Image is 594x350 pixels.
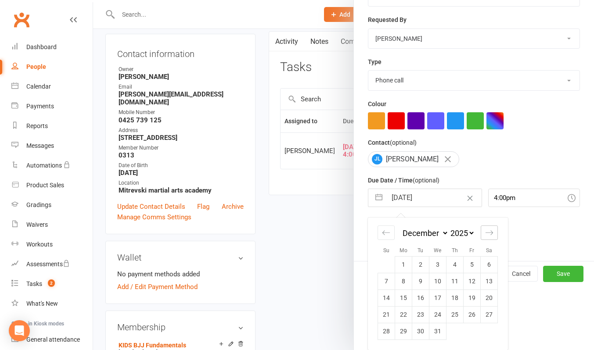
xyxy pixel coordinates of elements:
a: Dashboard [11,37,93,57]
td: Thursday, December 4, 2025 [446,256,464,273]
div: General attendance [26,336,80,343]
div: Calendar [26,83,51,90]
div: What's New [26,300,58,307]
div: Tasks [26,280,42,287]
td: Saturday, December 13, 2025 [481,273,498,289]
td: Wednesday, December 31, 2025 [429,323,446,339]
a: Clubworx [11,9,32,31]
a: Calendar [11,77,93,96]
div: Workouts [26,241,53,248]
small: Mo [400,247,407,254]
td: Tuesday, December 30, 2025 [412,323,429,339]
a: Gradings [11,195,93,215]
label: Due Date / Time [368,175,439,185]
td: Wednesday, December 17, 2025 [429,289,446,306]
td: Monday, December 29, 2025 [395,323,412,339]
small: (optional) [413,177,439,184]
td: Thursday, December 18, 2025 [446,289,464,306]
td: Saturday, December 6, 2025 [481,256,498,273]
label: Contact [368,138,417,147]
td: Wednesday, December 24, 2025 [429,306,446,323]
div: [PERSON_NAME] [368,151,459,167]
div: Open Intercom Messenger [9,320,30,341]
td: Monday, December 22, 2025 [395,306,412,323]
div: Dashboard [26,43,57,50]
a: Payments [11,96,93,116]
a: Workouts [11,235,93,254]
button: Save [543,266,583,282]
small: We [434,247,441,254]
td: Friday, December 5, 2025 [464,256,481,273]
td: Monday, December 1, 2025 [395,256,412,273]
small: Tu [418,247,423,254]
div: Reports [26,122,48,129]
td: Tuesday, December 16, 2025 [412,289,429,306]
td: Saturday, December 27, 2025 [481,306,498,323]
a: What's New [11,294,93,314]
td: Thursday, December 25, 2025 [446,306,464,323]
a: Automations [11,156,93,175]
div: People [26,63,46,70]
td: Tuesday, December 23, 2025 [412,306,429,323]
td: Thursday, December 11, 2025 [446,273,464,289]
a: Messages [11,136,93,156]
div: Gradings [26,201,51,208]
div: Messages [26,142,54,149]
span: JL [372,154,382,164]
td: Friday, December 26, 2025 [464,306,481,323]
div: Product Sales [26,182,64,189]
span: 2 [48,279,55,287]
div: Payments [26,103,54,110]
td: Sunday, December 7, 2025 [378,273,395,289]
div: Automations [26,162,62,169]
button: Clear Date [462,189,478,206]
td: Friday, December 19, 2025 [464,289,481,306]
td: Monday, December 8, 2025 [395,273,412,289]
td: Saturday, December 20, 2025 [481,289,498,306]
a: Assessments [11,254,93,274]
small: Th [452,247,458,254]
a: Product Sales [11,175,93,195]
td: Wednesday, December 3, 2025 [429,256,446,273]
a: Reports [11,116,93,136]
label: Requested By [368,15,407,25]
td: Wednesday, December 10, 2025 [429,273,446,289]
a: Waivers [11,215,93,235]
td: Sunday, December 14, 2025 [378,289,395,306]
td: Tuesday, December 2, 2025 [412,256,429,273]
td: Friday, December 12, 2025 [464,273,481,289]
td: Sunday, December 21, 2025 [378,306,395,323]
div: Move backward to switch to the previous month. [378,225,395,240]
small: Fr [469,247,474,254]
a: General attendance kiosk mode [11,330,93,350]
td: Monday, December 15, 2025 [395,289,412,306]
div: Move forward to switch to the next month. [481,225,498,240]
small: Sa [486,247,492,254]
td: Sunday, December 28, 2025 [378,323,395,339]
small: (optional) [390,139,417,146]
label: Colour [368,99,386,109]
td: Tuesday, December 9, 2025 [412,273,429,289]
a: People [11,57,93,77]
div: Waivers [26,221,48,228]
small: Su [383,247,389,254]
label: Type [368,57,382,67]
a: Tasks 2 [11,274,93,294]
label: Email preferences [368,215,419,225]
div: Calendar [368,218,508,350]
button: Cancel [504,266,538,282]
div: Assessments [26,261,70,268]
